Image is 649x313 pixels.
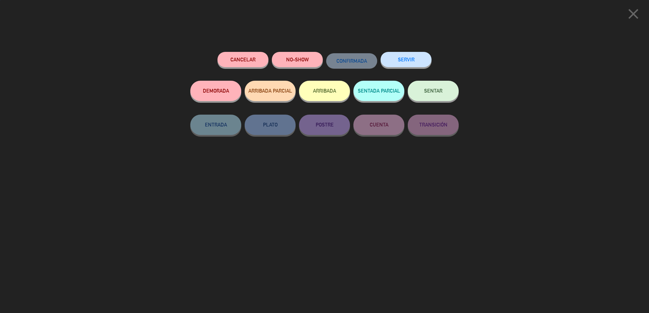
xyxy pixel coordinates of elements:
span: CONFIRMADA [336,58,367,64]
button: PLATO [245,115,296,135]
button: ARRIBADA [299,81,350,101]
button: SERVIR [381,52,432,67]
button: Cancelar [217,52,268,67]
i: close [625,5,642,22]
button: POSTRE [299,115,350,135]
button: close [623,5,644,25]
button: SENTADA PARCIAL [353,81,404,101]
button: ARRIBADA PARCIAL [245,81,296,101]
button: NO-SHOW [272,52,323,67]
button: CUENTA [353,115,404,135]
button: SENTAR [408,81,459,101]
button: CONFIRMADA [326,53,377,69]
button: ENTRADA [190,115,241,135]
span: SENTAR [424,88,442,94]
button: TRANSICIÓN [408,115,459,135]
button: DEMORADA [190,81,241,101]
span: ARRIBADA PARCIAL [248,88,292,94]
